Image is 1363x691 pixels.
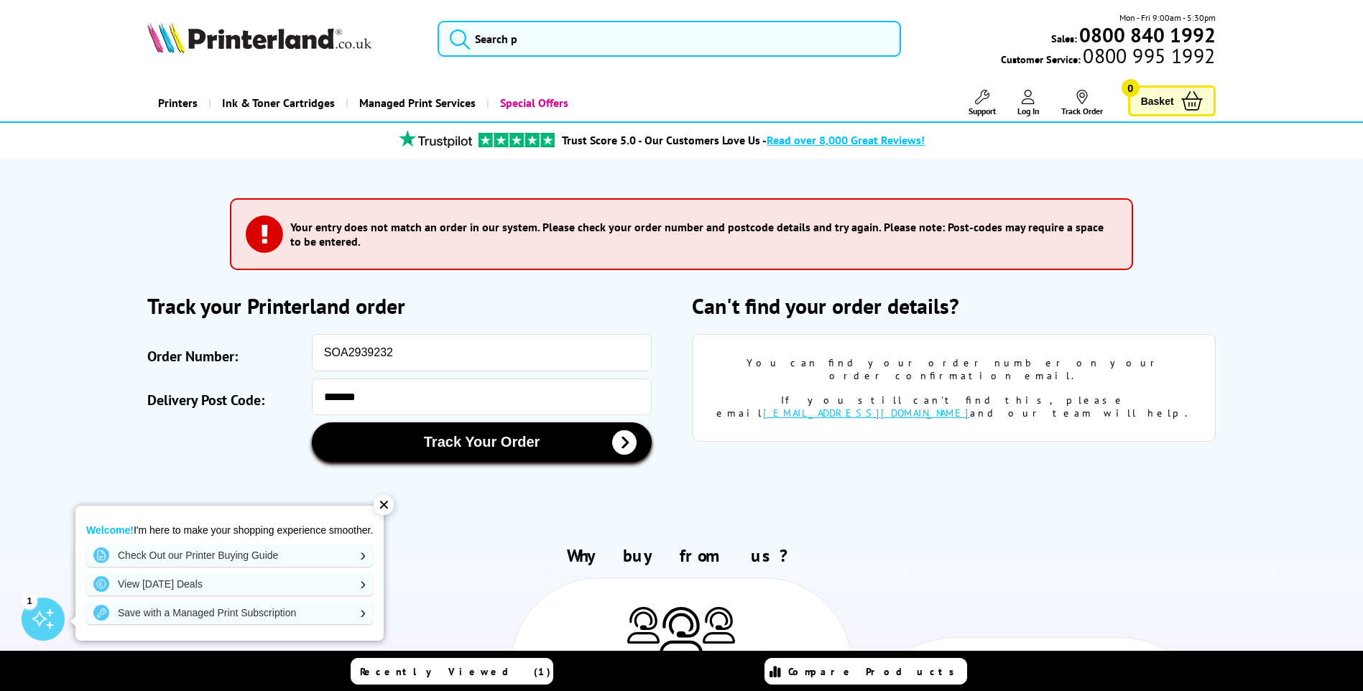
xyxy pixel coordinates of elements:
[1119,11,1216,24] span: Mon - Fri 9:00am - 5:30pm
[290,220,1111,249] h3: Your entry does not match an order in our system. Please check your order number and postcode det...
[1081,49,1215,62] span: 0800 995 1992
[392,130,479,148] img: trustpilot rating
[1061,90,1103,116] a: Track Order
[767,133,925,147] span: Read over 8,000 Great Reviews!
[788,665,962,678] span: Compare Products
[703,607,735,644] img: Printer Experts
[764,658,967,685] a: Compare Products
[714,394,1193,419] div: If you still can't find this, please email and our team will help.
[1141,91,1174,111] span: Basket
[1122,79,1140,97] span: 0
[147,85,208,121] a: Printers
[147,341,304,371] label: Order Number:
[1128,85,1216,116] a: Basket 0
[86,524,134,536] strong: Welcome!
[374,495,394,515] div: ✕
[147,22,371,53] img: Printerland Logo
[147,292,670,320] h2: Track your Printerland order
[486,85,579,121] a: Special Offers
[1017,90,1040,116] a: Log In
[360,665,551,678] span: Recently Viewed (1)
[969,90,996,116] a: Support
[438,21,901,57] input: Search p
[660,607,703,657] img: Printer Experts
[147,22,420,56] a: Printerland Logo
[86,524,373,537] p: I'm here to make your shopping experience smoother.
[479,133,555,147] img: trustpilot rating
[147,544,1215,567] h2: Why buy from us?
[86,572,373,595] a: View [DATE] Deals
[1001,49,1215,66] span: Customer Service:
[714,356,1193,382] div: You can find your order number on your order confirmation email.
[1051,32,1077,45] span: Sales:
[208,85,346,121] a: Ink & Toner Cartridges
[86,544,373,567] a: Check Out our Printer Buying Guide
[312,422,652,462] button: Track Your Order
[969,106,996,116] span: Support
[1077,28,1216,42] a: 0800 840 1992
[1017,106,1040,116] span: Log In
[86,601,373,624] a: Save with a Managed Print Subscription
[1079,22,1216,48] b: 0800 840 1992
[351,658,553,685] a: Recently Viewed (1)
[22,593,37,608] div: 1
[147,386,304,415] label: Delivery Post Code:
[692,292,1215,320] h2: Can't find your order details?
[346,85,486,121] a: Managed Print Services
[627,607,660,644] img: Printer Experts
[562,133,925,147] a: Trust Score 5.0 - Our Customers Love Us -Read over 8,000 Great Reviews!
[222,85,335,121] span: Ink & Toner Cartridges
[312,334,652,371] input: eg: SOA123456 or SO123456
[763,407,970,419] a: [EMAIL_ADDRESS][DOMAIN_NAME]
